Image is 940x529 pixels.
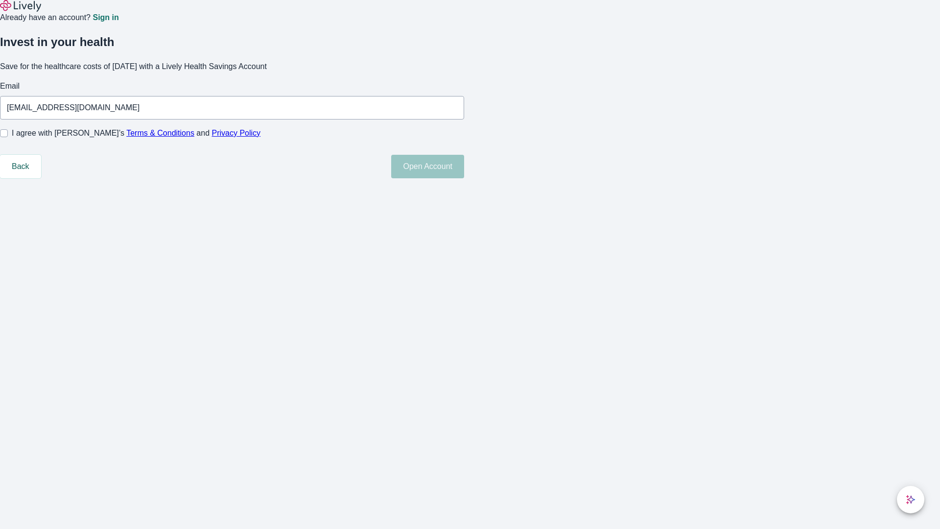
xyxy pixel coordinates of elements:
a: Privacy Policy [212,129,261,137]
svg: Lively AI Assistant [906,495,916,505]
span: I agree with [PERSON_NAME]’s and [12,127,260,139]
button: chat [897,486,924,513]
a: Terms & Conditions [126,129,194,137]
a: Sign in [93,14,118,22]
